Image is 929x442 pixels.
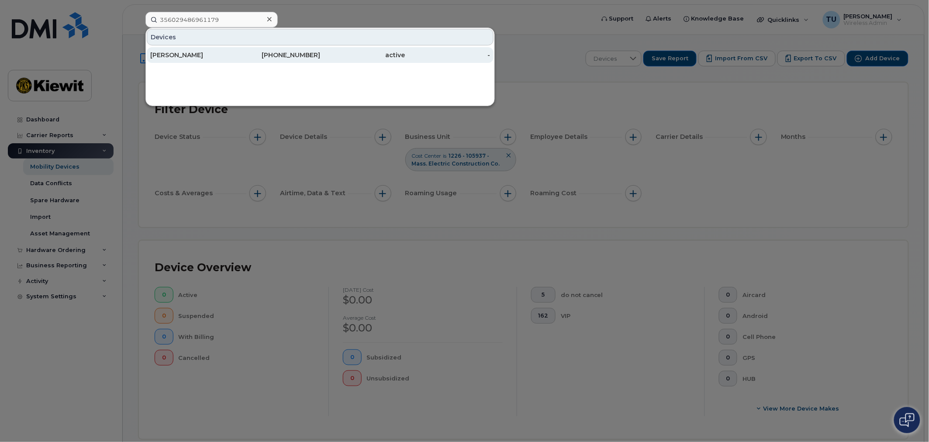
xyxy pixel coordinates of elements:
[147,47,494,63] a: [PERSON_NAME][PHONE_NUMBER]active-
[320,51,405,59] div: active
[150,51,235,59] div: [PERSON_NAME]
[900,413,915,427] img: Open chat
[235,51,321,59] div: [PHONE_NUMBER]
[147,29,494,45] div: Devices
[405,51,490,59] div: -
